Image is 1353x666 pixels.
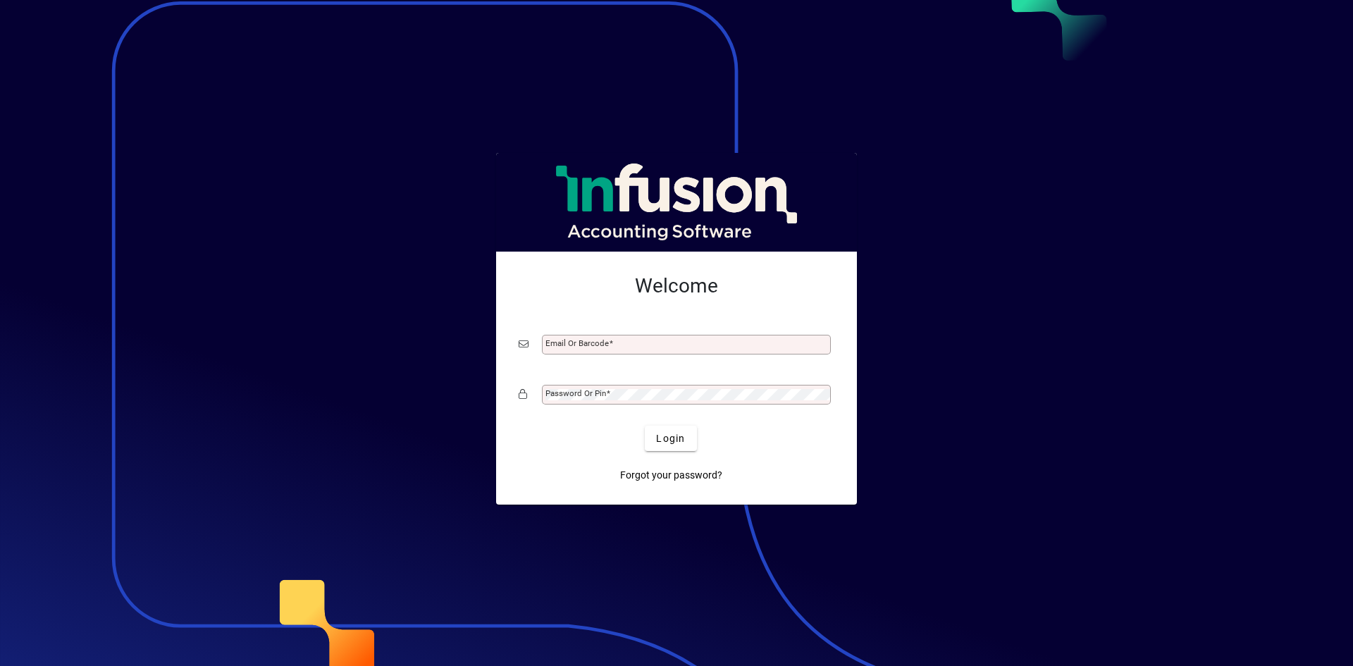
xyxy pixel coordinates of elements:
[614,462,728,488] a: Forgot your password?
[656,431,685,446] span: Login
[519,274,834,298] h2: Welcome
[620,468,722,483] span: Forgot your password?
[545,338,609,348] mat-label: Email or Barcode
[545,388,606,398] mat-label: Password or Pin
[645,426,696,451] button: Login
